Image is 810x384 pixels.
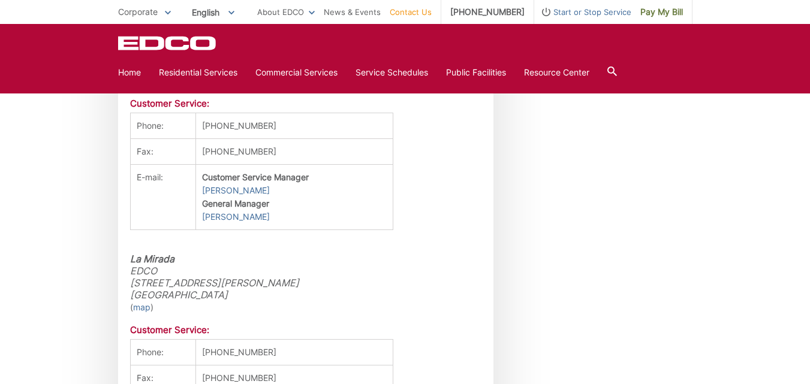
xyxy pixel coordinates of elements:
strong: General Manager [202,198,269,208]
td: [PHONE_NUMBER] [195,139,393,165]
a: map [133,301,150,314]
td: [PHONE_NUMBER] [195,340,393,365]
a: Service Schedules [356,66,428,79]
a: Commercial Services [255,66,338,79]
a: News & Events [324,5,381,19]
a: About EDCO [257,5,315,19]
span: Pay My Bill [640,5,683,19]
a: Residential Services [159,66,237,79]
a: Contact Us [390,5,432,19]
address: EDCO [STREET_ADDRESS][PERSON_NAME] [GEOGRAPHIC_DATA] [130,253,481,301]
a: [PERSON_NAME] [202,210,270,223]
a: EDCD logo. Return to the homepage. [118,36,218,50]
td: [PHONE_NUMBER] [195,113,393,139]
h4: Customer Service: [130,98,481,109]
strong: La Mirada [130,253,174,265]
strong: Customer Service Manager [202,172,309,182]
td: E-mail: [130,165,195,230]
a: Public Facilities [446,66,506,79]
td: Phone: [130,113,195,139]
a: Resource Center [524,66,589,79]
td: Fax: [130,139,195,165]
span: English [183,2,243,22]
td: Phone: [130,340,195,365]
span: Corporate [118,7,158,17]
a: [PERSON_NAME] [202,184,270,197]
a: Home [118,66,141,79]
h4: Customer Service: [130,325,481,335]
p: ( ) [130,301,481,314]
